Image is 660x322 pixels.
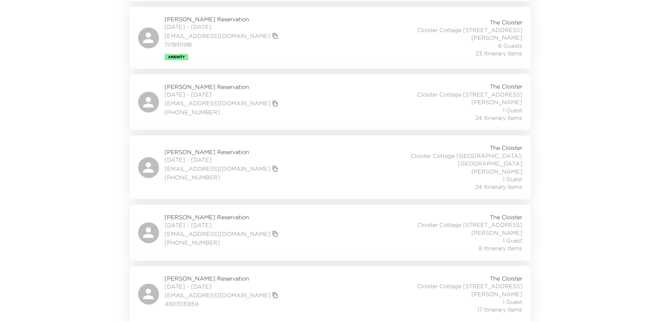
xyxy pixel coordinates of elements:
a: [EMAIL_ADDRESS][DOMAIN_NAME] [165,230,270,238]
a: [PERSON_NAME] Reservation[DATE] - [DATE][EMAIL_ADDRESS][DOMAIN_NAME]copy primary member email[PHO... [130,136,531,199]
a: [PERSON_NAME] Reservation[DATE] - [DATE][EMAIL_ADDRESS][DOMAIN_NAME]copy primary member email4807... [130,266,531,322]
a: [EMAIL_ADDRESS][DOMAIN_NAME] [165,32,270,40]
a: [PERSON_NAME] Reservation[DATE] - [DATE][EMAIL_ADDRESS][DOMAIN_NAME]copy primary member email7178... [130,7,531,69]
span: [PERSON_NAME] [471,168,522,175]
span: 1 Guest [503,175,522,183]
span: [PERSON_NAME] [471,229,522,237]
a: [EMAIL_ADDRESS][DOMAIN_NAME] [165,99,270,107]
span: [PERSON_NAME] [471,290,522,298]
span: 1 Guest [503,106,522,114]
span: [PERSON_NAME] [471,34,522,41]
span: [DATE] - [DATE] [165,156,280,163]
span: [DATE] - [DATE] [165,221,280,229]
span: 17 Itinerary Items [477,306,522,313]
span: The Cloister [490,144,522,152]
span: 1 Guest [503,298,522,306]
span: 24 Itinerary Items [475,114,522,122]
a: [EMAIL_ADDRESS][DOMAIN_NAME] [165,291,270,299]
span: The Cloister [490,18,522,26]
span: [PERSON_NAME] Reservation [165,83,280,91]
span: [PHONE_NUMBER] [165,108,280,116]
a: [PERSON_NAME] Reservation[DATE] - [DATE][EMAIL_ADDRESS][DOMAIN_NAME]copy primary member email[PHO... [130,74,531,130]
span: Cloister Cottage [GEOGRAPHIC_DATA], [GEOGRAPHIC_DATA] [368,152,522,168]
span: [PERSON_NAME] Reservation [165,148,280,156]
button: copy primary member email [270,99,280,108]
span: 4807031359 [165,300,280,308]
span: [DATE] - [DATE] [165,91,280,98]
span: [PERSON_NAME] Reservation [165,15,280,23]
span: The Cloister [490,83,522,90]
span: Amenity [168,55,185,59]
span: The Cloister [490,213,522,221]
span: [PHONE_NUMBER] [165,239,280,246]
span: The Cloister [490,275,522,282]
button: copy primary member email [270,31,280,41]
span: [PERSON_NAME] Reservation [165,213,280,221]
a: [EMAIL_ADDRESS][DOMAIN_NAME] [165,165,270,172]
button: copy primary member email [270,164,280,174]
span: Cloister Cottage [STREET_ADDRESS] [417,282,522,290]
span: 24 Itinerary Items [475,183,522,191]
span: [PERSON_NAME] Reservation [165,275,280,282]
span: 23 Itinerary Items [476,49,522,57]
span: 8 Itinerary Items [479,244,522,252]
span: 6 Guests [498,42,522,49]
span: 1 Guest [503,237,522,244]
button: copy primary member email [270,290,280,300]
span: Cloister Cottage [STREET_ADDRESS] [417,221,522,229]
span: Cloister Cottage [STREET_ADDRESS] [417,91,522,98]
span: [PHONE_NUMBER] [165,174,280,181]
span: [DATE] - [DATE] [165,283,280,290]
a: [PERSON_NAME] Reservation[DATE] - [DATE][EMAIL_ADDRESS][DOMAIN_NAME]copy primary member email[PHO... [130,205,531,261]
span: [PERSON_NAME] [471,98,522,106]
span: Cloister Cottage [STREET_ADDRESS] [417,26,522,34]
span: 7178911198 [165,41,280,48]
button: copy primary member email [270,229,280,239]
span: [DATE] - [DATE] [165,23,280,31]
